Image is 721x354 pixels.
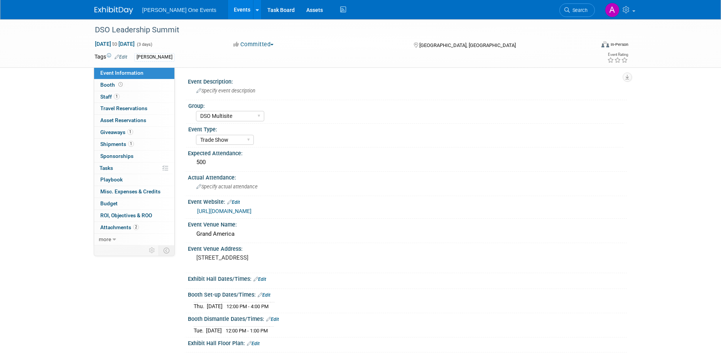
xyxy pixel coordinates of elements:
[194,302,207,310] td: Thu.
[100,212,152,218] span: ROI, Objectives & ROO
[194,228,621,240] div: Grand America
[188,289,627,299] div: Booth Set-up Dates/Times:
[226,328,268,334] span: 12:00 PM - 1:00 PM
[194,326,206,334] td: Tue.
[247,341,260,346] a: Edit
[94,222,174,233] a: Attachments2
[100,82,124,88] span: Booth
[95,40,135,47] span: [DATE] [DATE]
[601,41,609,47] img: Format-Inperson.png
[100,117,146,123] span: Asset Reservations
[94,139,174,150] a: Shipments1
[607,53,628,57] div: Event Rating
[111,41,118,47] span: to
[570,7,588,13] span: Search
[188,243,627,253] div: Event Venue Address:
[196,184,258,190] span: Specify actual attendance
[100,129,133,135] span: Giveaways
[99,236,111,242] span: more
[207,302,223,310] td: [DATE]
[226,304,268,309] span: 12:00 PM - 4:00 PM
[94,174,174,186] a: Playbook
[117,82,124,87] span: Booth not reserved yet
[188,100,623,110] div: Group:
[100,200,118,206] span: Budget
[258,292,270,298] a: Edit
[114,94,120,99] span: 1
[419,42,516,48] span: [GEOGRAPHIC_DATA], [GEOGRAPHIC_DATA]
[94,234,174,245] a: more
[188,76,627,86] div: Event Description:
[197,208,252,214] a: [URL][DOMAIN_NAME]
[95,53,127,62] td: Tags
[95,7,133,14] img: ExhibitDay
[136,42,152,47] span: (3 days)
[266,317,279,322] a: Edit
[94,163,174,174] a: Tasks
[94,91,174,103] a: Staff1
[159,245,174,255] td: Toggle Event Tabs
[100,176,123,183] span: Playbook
[188,196,627,206] div: Event Website:
[115,54,127,60] a: Edit
[133,224,139,230] span: 2
[142,7,216,13] span: [PERSON_NAME] One Events
[94,186,174,198] a: Misc. Expenses & Credits
[94,67,174,79] a: Event Information
[127,129,133,135] span: 1
[94,210,174,221] a: ROI, Objectives & ROO
[231,40,277,49] button: Committed
[100,188,160,195] span: Misc. Expenses & Credits
[100,94,120,100] span: Staff
[92,23,583,37] div: DSO Leadership Summit
[188,172,627,181] div: Actual Attendance:
[227,200,240,205] a: Edit
[128,141,134,147] span: 1
[94,198,174,210] a: Budget
[94,103,174,114] a: Travel Reservations
[100,105,147,111] span: Travel Reservations
[100,153,133,159] span: Sponsorships
[610,42,628,47] div: In-Person
[188,337,627,347] div: Exhibit Hall Floor Plan:
[188,148,627,157] div: Expected Attendance:
[145,245,159,255] td: Personalize Event Tab Strip
[100,224,139,230] span: Attachments
[100,141,134,147] span: Shipments
[100,165,113,171] span: Tasks
[134,53,175,61] div: [PERSON_NAME]
[206,326,222,334] td: [DATE]
[196,88,255,94] span: Specify event description
[188,124,623,133] div: Event Type:
[94,115,174,126] a: Asset Reservations
[196,254,362,261] pre: [STREET_ADDRESS]
[94,127,174,138] a: Giveaways1
[559,3,595,17] a: Search
[549,40,629,52] div: Event Format
[94,151,174,162] a: Sponsorships
[188,219,627,228] div: Event Venue Name:
[194,156,621,168] div: 500
[100,70,144,76] span: Event Information
[188,273,627,283] div: Exhibit Hall Dates/Times:
[605,3,620,17] img: Amanda Bartschi
[94,79,174,91] a: Booth
[253,277,266,282] a: Edit
[188,313,627,323] div: Booth Dismantle Dates/Times:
